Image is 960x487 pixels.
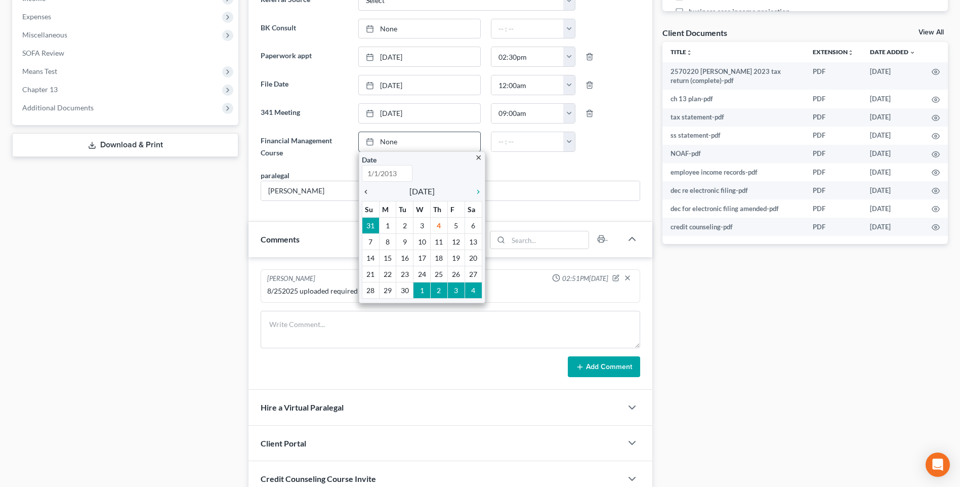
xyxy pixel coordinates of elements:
i: chevron_right [469,188,482,196]
td: 31 [362,217,379,233]
span: Credit Counseling Course Invite [261,474,376,483]
div: Open Intercom Messenger [926,453,950,477]
input: -- : -- [491,19,564,38]
td: 14 [362,250,379,266]
td: 12 [447,233,465,250]
a: None [359,132,480,151]
td: 1 [413,282,431,298]
td: 8 [379,233,396,250]
td: tax statement-pdf [662,108,805,127]
i: chevron_left [362,188,375,196]
td: PDF [805,163,862,181]
td: 3 [447,282,465,298]
td: employee income records-pdf [662,163,805,181]
td: 17 [413,250,431,266]
td: PDF [805,181,862,199]
i: expand_more [909,50,915,56]
td: dec for electronic filing amended-pdf [662,199,805,218]
a: chevron_left [362,185,375,197]
td: PDF [805,199,862,218]
td: 19 [447,250,465,266]
td: 29 [379,282,396,298]
a: close [475,151,482,163]
td: 15 [379,250,396,266]
i: close [475,154,482,161]
div: [PERSON_NAME] [267,274,315,284]
a: Date Added expand_more [870,48,915,56]
td: 2 [396,217,413,233]
div: paralegal [261,170,289,181]
input: -- [261,181,640,200]
td: 11 [431,233,448,250]
td: PDF [805,62,862,90]
th: Sa [465,201,482,217]
td: 2570220 [PERSON_NAME] 2023 tax return (complete)-pdf [662,62,805,90]
th: Th [431,201,448,217]
td: [DATE] [862,127,924,145]
a: [DATE] [359,75,480,95]
a: SOFA Review [14,44,238,62]
td: ch 13 plan-pdf [662,90,805,108]
span: Expenses [22,12,51,21]
label: Financial Management Course [256,132,353,162]
a: Download & Print [12,133,238,157]
td: 5 [447,217,465,233]
td: 24 [413,266,431,282]
td: dec re electronic filing-pdf [662,181,805,199]
td: 28 [362,282,379,298]
a: [DATE] [359,104,480,123]
span: Miscellaneous [22,30,67,39]
th: F [447,201,465,217]
a: Extensionunfold_more [813,48,854,56]
td: 20 [465,250,482,266]
th: M [379,201,396,217]
span: Chapter 13 [22,85,58,94]
td: 25 [431,266,448,282]
a: Titleunfold_more [671,48,692,56]
span: Comments [261,234,300,244]
td: [DATE] [862,218,924,236]
div: Client Documents [662,27,727,38]
i: unfold_more [686,50,692,56]
td: 16 [396,250,413,266]
label: File Date [256,75,353,95]
td: [DATE] [862,199,924,218]
a: None [359,19,480,38]
button: Add Comment [568,356,640,378]
th: Tu [396,201,413,217]
td: [DATE] [862,181,924,199]
td: 1 [379,217,396,233]
span: SOFA Review [22,49,64,57]
input: -- : -- [491,104,564,123]
td: NOAF-pdf [662,145,805,163]
span: business case income projection [689,7,790,17]
td: 13 [465,233,482,250]
td: PDF [805,145,862,163]
label: BK Consult [256,19,353,39]
input: Search... [508,231,589,249]
input: -- : -- [491,75,564,95]
td: 18 [431,250,448,266]
a: chevron_right [469,185,482,197]
div: 8/252025 uploaded required documents and sent to the trustee. MC [267,286,634,296]
td: 26 [447,266,465,282]
label: 341 Meeting [256,103,353,124]
th: Su [362,201,379,217]
a: [DATE] [359,47,480,66]
td: 30 [396,282,413,298]
span: 02:51PM[DATE] [562,274,608,283]
span: Client Portal [261,438,306,448]
td: 21 [362,266,379,282]
td: 27 [465,266,482,282]
td: 4 [465,282,482,298]
td: 10 [413,233,431,250]
label: Date [362,154,377,165]
input: 1/1/2013 [362,165,412,182]
td: [DATE] [862,108,924,127]
td: 9 [396,233,413,250]
td: 6 [465,217,482,233]
span: [DATE] [409,185,435,197]
td: [DATE] [862,90,924,108]
span: Additional Documents [22,103,94,112]
td: ss statement-pdf [662,127,805,145]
